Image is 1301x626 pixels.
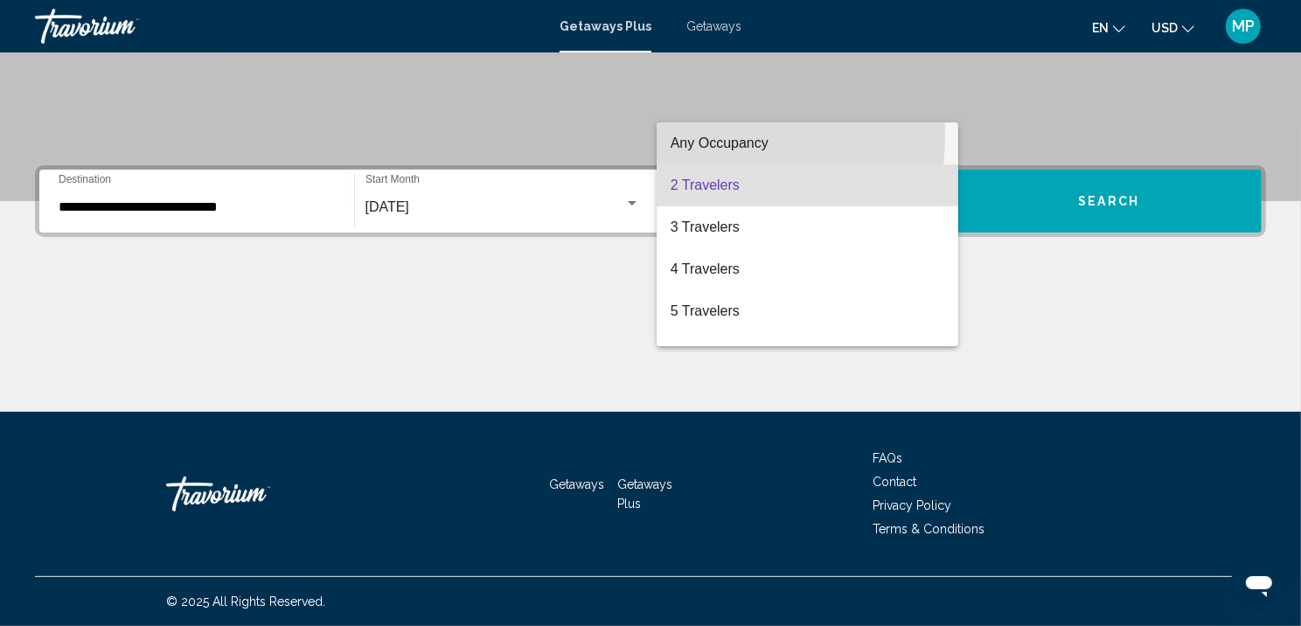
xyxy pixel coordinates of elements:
[671,332,945,374] span: 6 Travelers
[1231,556,1287,612] iframe: Button to launch messaging window
[671,206,945,248] span: 3 Travelers
[671,290,945,332] span: 5 Travelers
[671,164,945,206] span: 2 Travelers
[671,136,769,150] span: Any Occupancy
[671,248,945,290] span: 4 Travelers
